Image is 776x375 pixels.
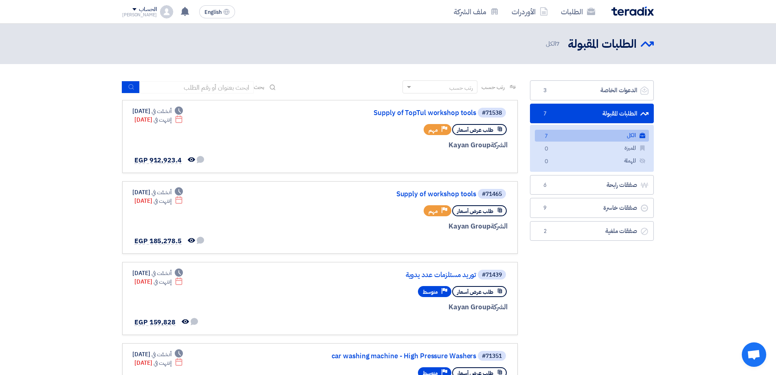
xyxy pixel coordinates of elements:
span: الشركة [490,302,508,312]
a: ملف الشركة [447,2,505,21]
div: [DATE] [132,188,183,197]
span: EGP 912,923.4 [134,155,182,165]
span: طلب عرض أسعار [457,207,493,215]
a: الطلبات المقبولة7 [530,104,654,124]
span: English [204,9,222,15]
span: طلب عرض أسعار [457,288,493,296]
div: [DATE] [134,115,183,124]
span: EGP 159,828 [134,317,176,327]
span: بحث [254,83,264,91]
a: الدعوات الخاصة3 [530,80,654,100]
input: ابحث بعنوان أو رقم الطلب [140,81,254,93]
a: الطلبات [554,2,602,21]
div: [PERSON_NAME] [122,13,157,17]
div: Kayan Group [312,302,508,313]
a: car washing machine - High Pressure Washers [313,353,476,360]
a: الكل [535,130,649,142]
a: الأوردرات [505,2,554,21]
span: أنشئت في [152,350,171,359]
div: دردشة مفتوحة [742,342,766,367]
span: أنشئت في [152,269,171,277]
span: إنتهت في [154,115,171,124]
a: Supply of workshop tools [313,191,476,198]
a: توريد مستلزمات عدد يدوية [313,271,476,279]
div: [DATE] [134,359,183,367]
div: الحساب [139,6,156,13]
div: #71465 [482,191,502,197]
span: 6 [540,181,550,189]
div: #71439 [482,272,502,278]
div: Kayan Group [312,140,508,151]
span: أنشئت في [152,107,171,115]
span: مهم [429,126,438,134]
div: #71538 [482,110,502,116]
span: متوسط [423,288,438,296]
img: profile_test.png [160,5,173,18]
span: الشركة [490,221,508,231]
button: English [199,5,235,18]
span: 7 [541,132,551,141]
span: إنتهت في [154,277,171,286]
span: EGP 185,278.5 [134,236,182,246]
span: 2 [540,227,550,235]
div: [DATE] [132,107,183,115]
span: 0 [541,145,551,153]
span: 7 [556,39,560,48]
span: طلب عرض أسعار [457,126,493,134]
span: إنتهت في [154,359,171,367]
div: [DATE] [132,350,183,359]
span: الشركة [490,140,508,150]
span: الكل [546,39,561,49]
a: المهملة [535,155,649,167]
div: [DATE] [134,197,183,205]
h2: الطلبات المقبولة [568,36,637,52]
span: رتب حسب [481,83,505,91]
div: رتب حسب [449,84,473,92]
span: إنتهت في [154,197,171,205]
div: Kayan Group [312,221,508,232]
div: #71351 [482,353,502,359]
div: [DATE] [134,277,183,286]
a: صفقات خاسرة9 [530,198,654,218]
span: 0 [541,158,551,166]
img: Teradix logo [611,7,654,16]
a: صفقات رابحة6 [530,175,654,195]
span: أنشئت في [152,188,171,197]
span: مهم [429,207,438,215]
a: المميزة [535,142,649,154]
a: Supply of TopTul workshop tools [313,109,476,117]
div: [DATE] [132,269,183,277]
span: 9 [540,204,550,212]
span: 3 [540,87,550,95]
span: 7 [540,110,550,118]
a: صفقات ملغية2 [530,221,654,241]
